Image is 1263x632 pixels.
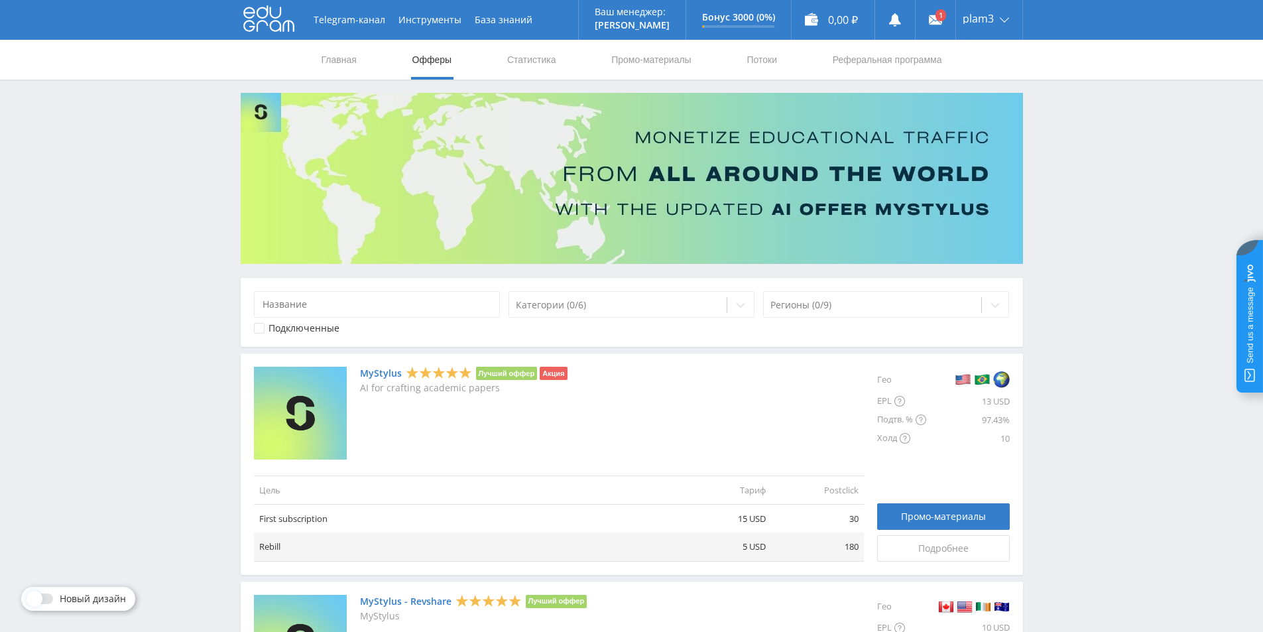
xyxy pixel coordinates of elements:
li: Акция [540,367,567,380]
div: Подтв. % [877,411,926,429]
a: Промо-материалы [877,503,1010,530]
a: Офферы [411,40,453,80]
p: MyStylus [360,611,587,621]
div: 13 USD [926,392,1010,411]
a: Подробнее [877,535,1010,562]
li: Лучший оффер [526,595,587,608]
a: Промо-материалы [610,40,692,80]
div: Гео [877,595,926,619]
div: Холд [877,429,926,448]
p: AI for crafting academic papers [360,383,568,393]
td: 30 [771,505,864,533]
td: 5 USD [678,533,771,561]
img: Banner [241,93,1023,264]
div: 97.43% [926,411,1010,429]
div: Подключенные [269,323,339,334]
a: Потоки [745,40,778,80]
td: Цель [254,475,678,504]
div: 5 Stars [455,594,522,607]
p: [PERSON_NAME] [595,20,670,31]
td: Postclick [771,475,864,504]
a: Статистика [506,40,558,80]
div: 10 [926,429,1010,448]
div: 5 Stars [406,366,472,380]
td: 15 USD [678,505,771,533]
td: 180 [771,533,864,561]
div: Гео [877,367,926,392]
span: Новый дизайн [60,594,126,604]
td: First subscription [254,505,678,533]
p: Бонус 3000 (0%) [702,12,775,23]
div: EPL [877,392,926,411]
a: Реферальная программа [831,40,943,80]
span: Промо-материалы [901,511,986,522]
a: Главная [320,40,358,80]
td: Тариф [678,475,771,504]
li: Лучший оффер [476,367,538,380]
img: MyStylus [254,367,347,460]
a: MyStylus - Revshare [360,596,451,607]
input: Название [254,291,501,318]
span: Подробнее [918,543,969,554]
span: plam3 [963,13,994,24]
p: Ваш менеджер: [595,7,670,17]
a: MyStylus [360,368,402,379]
td: Rebill [254,533,678,561]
